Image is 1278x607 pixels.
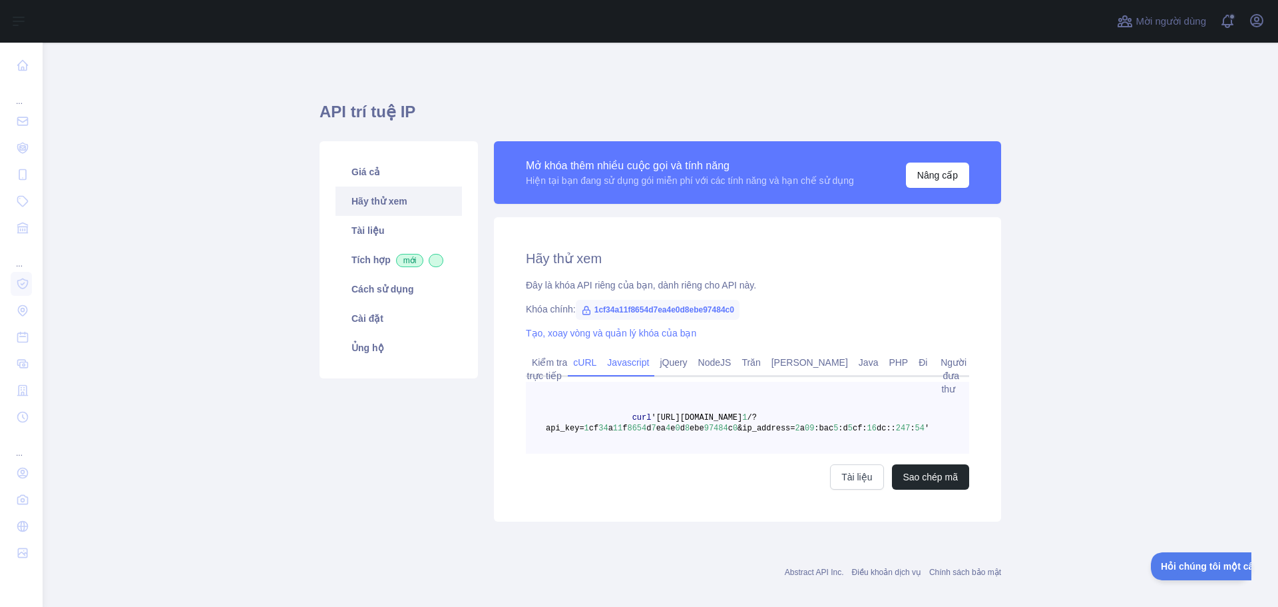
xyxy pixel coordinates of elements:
[646,424,651,433] span: d
[335,187,462,216] a: Hãy thử xem
[919,357,927,368] font: Đi
[859,357,879,368] font: Java
[867,424,877,433] span: 16
[853,424,867,433] span: cf:
[16,97,23,106] font: ...
[1114,11,1209,32] button: Mời người dùng
[925,424,929,433] span: '
[785,568,844,577] a: Abstract API Inc.
[351,313,383,324] font: Cài đặt
[877,424,896,433] span: dc::
[16,448,23,458] font: ...
[351,255,391,265] font: Tích hợp
[742,357,760,368] font: Trăn
[670,424,675,433] span: e
[742,413,747,422] span: 1
[335,216,462,245] a: Tài liệu
[889,357,908,368] font: PHP
[704,424,728,433] span: 97484
[335,157,462,187] a: Giá cả
[526,280,756,291] font: Đây là khóa API riêng của bạn, dành riêng cho API này.
[526,304,576,314] font: Khóa chính:
[526,251,602,266] font: Hãy thử xem
[805,424,814,433] span: 09
[833,424,838,433] span: 5
[830,464,883,490] a: Tài liệu
[738,424,795,433] span: &ip_address=
[896,424,911,433] span: 247
[915,424,925,433] span: 54
[903,472,958,482] font: Sao chép mã
[1136,15,1206,27] font: Mời người dùng
[771,357,848,368] font: [PERSON_NAME]
[680,424,685,433] span: d
[685,424,690,433] span: 8
[351,284,413,295] font: Cách sử dụng
[651,413,742,422] span: '[URL][DOMAIN_NAME]
[690,424,704,433] span: ebe
[848,424,853,433] span: 5
[16,259,23,269] font: ...
[852,568,921,577] a: Điều khoản dịch vụ
[660,357,687,368] font: jQuery
[733,424,738,433] span: 0
[335,245,462,275] a: Tích hợpmới
[795,424,800,433] span: 2
[335,304,462,333] a: Cài đặt
[929,568,1001,577] a: Chính sách bảo mật
[917,170,958,181] font: Nâng cấp
[941,357,966,394] font: Người đưa thư
[527,357,568,381] font: Kiểm tra trực tiếp
[335,333,462,362] a: Ủng hộ
[728,424,733,433] span: c
[651,424,656,433] span: 7
[1151,552,1251,580] iframe: Chuyển đổi Hỗ trợ khách hàng
[608,424,613,433] span: a
[910,424,915,433] span: :
[607,357,649,368] font: Javascript
[814,424,833,433] span: :bac
[351,342,384,353] font: Ủng hộ
[573,357,596,368] font: cURL
[594,305,734,314] font: 1cf34a11f8654d7ea4e0d8ebe97484c0
[841,472,872,482] font: Tài liệu
[351,167,380,177] font: Giá cả
[627,424,646,433] span: 8654
[351,225,384,236] font: Tài liệu
[656,424,666,433] span: ea
[526,160,730,171] font: Mở khóa thêm nhiều cuộc gọi và tính năng
[351,196,407,207] font: Hãy thử xem
[632,413,652,422] span: curl
[598,424,608,433] span: 34
[319,103,415,121] font: API trí tuệ IP
[622,424,627,433] span: f
[589,424,598,433] span: cf
[892,464,970,490] button: Sao chép mã
[666,424,670,433] span: 4
[526,328,696,338] a: Tạo, xoay vòng và quản lý khóa của bạn
[838,424,847,433] span: :d
[10,9,125,19] font: Hỏi chúng tôi một câu hỏi
[800,424,805,433] span: a
[698,357,732,368] font: NodeJS
[613,424,622,433] span: 11
[906,163,969,188] button: Nâng cấp
[403,256,417,265] font: mới
[584,424,589,433] span: 1
[675,424,680,433] span: 0
[526,175,854,186] font: Hiện tại bạn đang sử dụng gói miễn phí với các tính năng và hạn chế sử dụng
[335,275,462,304] a: Cách sử dụng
